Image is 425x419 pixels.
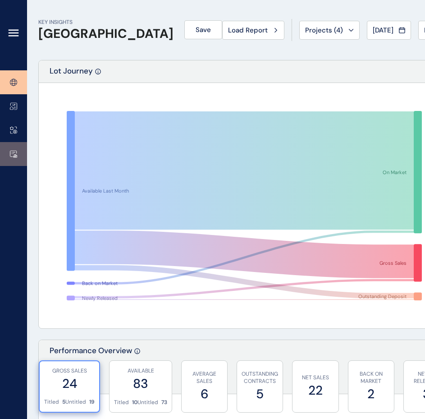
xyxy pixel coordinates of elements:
button: [DATE] [367,21,411,40]
p: Titled [44,398,59,406]
button: Save [184,20,222,39]
label: 6 [186,385,223,403]
p: Performance Overview [50,345,132,394]
span: Save [196,25,211,34]
p: OUTSTANDING CONTRACTS [242,370,278,386]
p: 10 [132,399,137,406]
p: KEY INSIGHTS [38,18,174,26]
p: Lot Journey [50,66,93,83]
label: 22 [297,382,334,399]
button: Projects (4) [299,21,360,40]
p: GROSS SALES [44,367,95,375]
p: 5 [62,398,65,406]
p: NET SALES [297,374,334,382]
label: 24 [44,375,95,392]
span: Load Report [228,26,268,35]
p: Titled [114,399,129,406]
p: AVAILABLE [114,367,167,375]
p: AVERAGE SALES [186,370,223,386]
span: [DATE] [373,26,393,35]
p: Untitled [137,399,158,406]
label: 83 [114,375,167,392]
p: BACK ON MARKET [353,370,389,386]
h1: [GEOGRAPHIC_DATA] [38,26,174,41]
p: 73 [161,399,167,406]
p: 19 [89,398,95,406]
label: 5 [242,385,278,403]
label: 2 [353,385,389,403]
button: Load Report [222,21,284,40]
span: Projects ( 4 ) [305,26,343,35]
p: Untitled [65,398,86,406]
